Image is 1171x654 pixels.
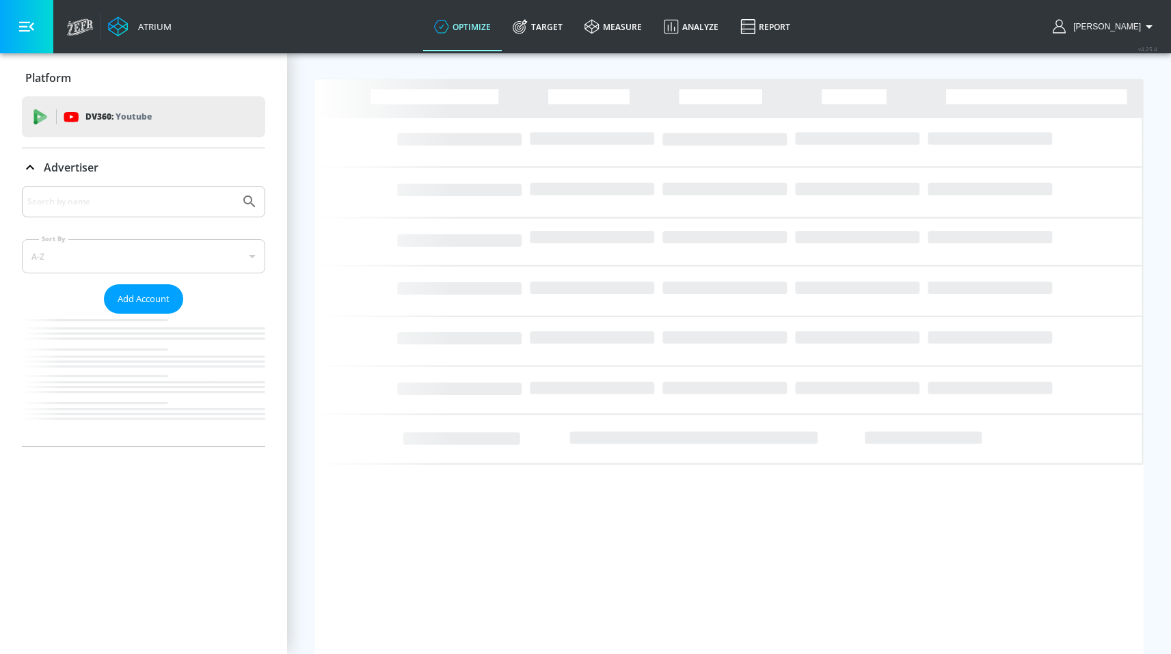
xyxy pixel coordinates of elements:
[22,148,265,187] div: Advertiser
[423,2,502,51] a: optimize
[104,284,183,314] button: Add Account
[22,239,265,273] div: A-Z
[116,109,152,124] p: Youtube
[1068,22,1141,31] span: login as: uyen.hoang@zefr.com
[27,193,234,210] input: Search by name
[22,314,265,446] nav: list of Advertiser
[1053,18,1157,35] button: [PERSON_NAME]
[25,70,71,85] p: Platform
[502,2,574,51] a: Target
[22,96,265,137] div: DV360: Youtube
[39,234,68,243] label: Sort By
[653,2,729,51] a: Analyze
[729,2,801,51] a: Report
[1138,45,1157,53] span: v 4.25.4
[108,16,172,37] a: Atrium
[22,186,265,446] div: Advertiser
[22,59,265,97] div: Platform
[133,21,172,33] div: Atrium
[44,160,98,175] p: Advertiser
[574,2,653,51] a: measure
[118,291,170,307] span: Add Account
[85,109,152,124] p: DV360:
